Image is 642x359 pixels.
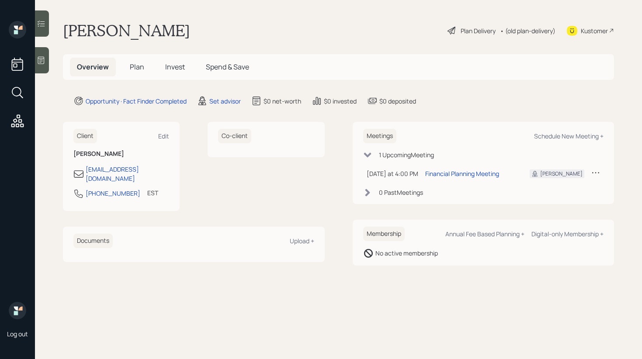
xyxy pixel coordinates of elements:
[581,26,608,35] div: Kustomer
[425,169,499,178] div: Financial Planning Meeting
[363,129,396,143] h6: Meetings
[375,249,438,258] div: No active membership
[461,26,496,35] div: Plan Delivery
[63,21,190,40] h1: [PERSON_NAME]
[73,150,169,158] h6: [PERSON_NAME]
[367,169,418,178] div: [DATE] at 4:00 PM
[534,132,604,140] div: Schedule New Meeting +
[264,97,301,106] div: $0 net-worth
[379,150,434,159] div: 1 Upcoming Meeting
[290,237,314,245] div: Upload +
[218,129,251,143] h6: Co-client
[73,129,97,143] h6: Client
[206,62,249,72] span: Spend & Save
[209,97,241,106] div: Set advisor
[86,97,187,106] div: Opportunity · Fact Finder Completed
[147,188,158,197] div: EST
[379,188,423,197] div: 0 Past Meeting s
[324,97,357,106] div: $0 invested
[86,165,169,183] div: [EMAIL_ADDRESS][DOMAIN_NAME]
[7,330,28,338] div: Log out
[86,189,140,198] div: [PHONE_NUMBER]
[73,234,113,248] h6: Documents
[130,62,144,72] span: Plan
[77,62,109,72] span: Overview
[9,302,26,319] img: retirable_logo.png
[500,26,555,35] div: • (old plan-delivery)
[165,62,185,72] span: Invest
[531,230,604,238] div: Digital-only Membership +
[540,170,583,178] div: [PERSON_NAME]
[158,132,169,140] div: Edit
[445,230,524,238] div: Annual Fee Based Planning +
[379,97,416,106] div: $0 deposited
[363,227,405,241] h6: Membership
